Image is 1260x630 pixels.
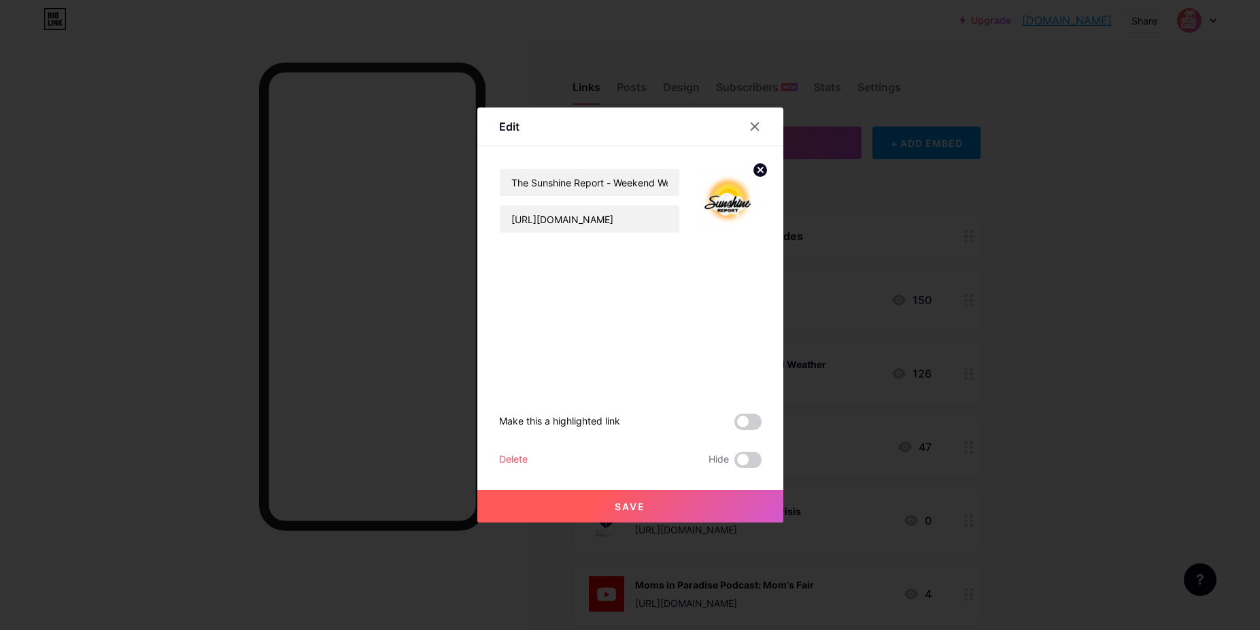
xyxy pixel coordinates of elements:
[709,452,729,468] span: Hide
[477,490,783,523] button: Save
[499,414,620,430] div: Make this a highlighted link
[696,168,762,233] img: link_thumbnail
[500,169,679,196] input: Title
[499,118,520,135] div: Edit
[615,501,645,512] span: Save
[500,205,679,233] input: URL
[499,452,528,468] div: Delete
